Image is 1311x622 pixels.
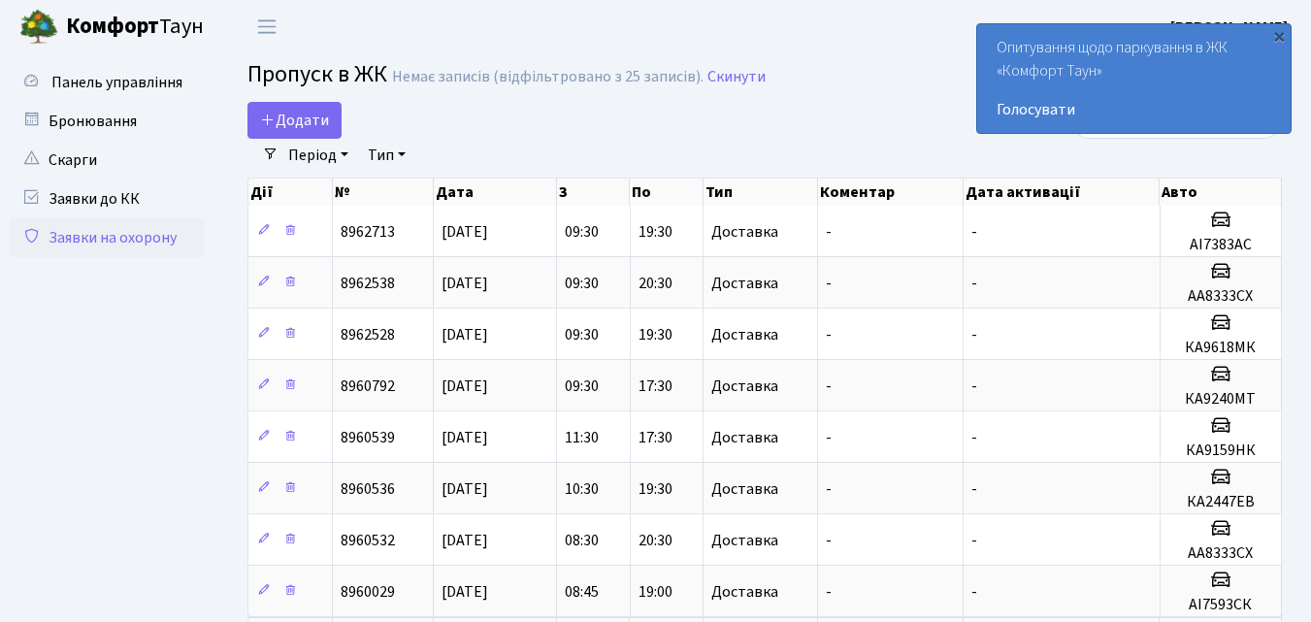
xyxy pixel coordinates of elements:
span: - [826,427,832,448]
span: - [971,427,977,448]
img: logo.png [19,8,58,47]
span: Панель управління [51,72,182,93]
span: - [826,478,832,500]
a: Скарги [10,141,204,180]
span: 19:30 [639,478,672,500]
th: З [557,179,631,206]
span: - [971,221,977,243]
a: Заявки до КК [10,180,204,218]
span: [DATE] [442,478,488,500]
div: Немає записів (відфільтровано з 25 записів). [392,68,704,86]
span: 09:30 [565,324,599,345]
h5: АА8333СХ [1168,544,1273,563]
span: - [826,324,832,345]
span: Доставка [711,481,778,497]
a: Тип [360,139,413,172]
span: - [971,376,977,397]
span: Доставка [711,584,778,600]
span: 10:30 [565,478,599,500]
a: Голосувати [997,98,1271,121]
th: Дата активації [964,179,1161,206]
span: 8960532 [341,530,395,551]
a: [PERSON_NAME] [1170,16,1288,39]
h5: АІ7593СК [1168,596,1273,614]
a: Панель управління [10,63,204,102]
span: Доставка [711,533,778,548]
span: 09:30 [565,273,599,294]
b: [PERSON_NAME] [1170,16,1288,38]
span: 17:30 [639,427,672,448]
span: Доставка [711,224,778,240]
span: 20:30 [639,530,672,551]
span: Доставка [711,430,778,445]
span: Пропуск в ЖК [247,57,387,91]
span: [DATE] [442,221,488,243]
a: Додати [247,102,342,139]
span: [DATE] [442,581,488,603]
span: Доставка [711,327,778,343]
span: - [971,273,977,294]
div: × [1269,26,1289,46]
span: 08:45 [565,581,599,603]
span: [DATE] [442,324,488,345]
a: Скинути [707,68,766,86]
span: 8962528 [341,324,395,345]
span: 19:30 [639,221,672,243]
span: 19:00 [639,581,672,603]
th: Коментар [818,179,964,206]
span: 11:30 [565,427,599,448]
span: 8960029 [341,581,395,603]
b: Комфорт [66,11,159,42]
span: - [826,376,832,397]
th: Авто [1160,179,1282,206]
span: [DATE] [442,376,488,397]
h5: АА8333СХ [1168,287,1273,306]
span: 8962538 [341,273,395,294]
h5: КА9618МК [1168,339,1273,357]
span: 19:30 [639,324,672,345]
div: Опитування щодо паркування в ЖК «Комфорт Таун» [977,24,1291,133]
span: Доставка [711,276,778,291]
span: - [971,530,977,551]
button: Переключити навігацію [243,11,291,43]
span: - [826,530,832,551]
h5: КА2447ЕВ [1168,493,1273,511]
h5: КА9240МТ [1168,390,1273,409]
th: Тип [704,179,818,206]
span: 8960792 [341,376,395,397]
span: - [826,581,832,603]
span: Доставка [711,378,778,394]
h5: КА9159НК [1168,442,1273,460]
th: Дата [434,179,557,206]
span: 17:30 [639,376,672,397]
th: Дії [248,179,333,206]
a: Бронювання [10,102,204,141]
span: 8962713 [341,221,395,243]
span: - [826,221,832,243]
a: Період [280,139,356,172]
span: - [971,324,977,345]
span: 09:30 [565,376,599,397]
h5: АІ7383АС [1168,236,1273,254]
span: Таун [66,11,204,44]
span: Додати [260,110,329,131]
span: 09:30 [565,221,599,243]
span: - [971,478,977,500]
span: [DATE] [442,530,488,551]
span: 20:30 [639,273,672,294]
th: № [333,179,434,206]
a: Заявки на охорону [10,218,204,257]
span: [DATE] [442,427,488,448]
span: 08:30 [565,530,599,551]
th: По [630,179,704,206]
span: 8960536 [341,478,395,500]
span: - [971,581,977,603]
span: - [826,273,832,294]
span: 8960539 [341,427,395,448]
span: [DATE] [442,273,488,294]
